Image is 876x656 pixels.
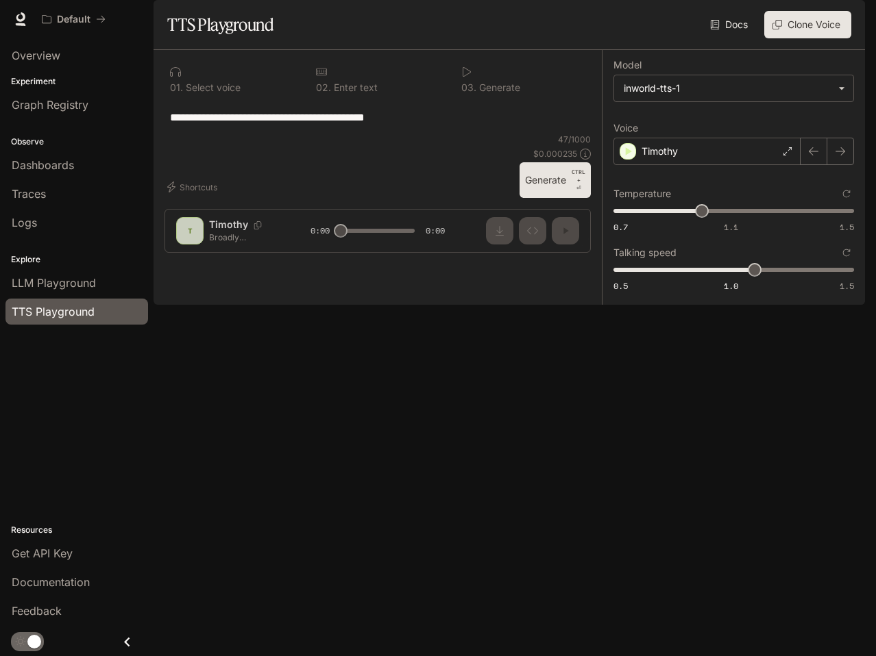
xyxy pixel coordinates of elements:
[165,176,223,198] button: Shortcuts
[613,123,638,133] p: Voice
[170,83,183,92] p: 0 1 .
[707,11,753,38] a: Docs
[840,280,854,292] span: 1.5
[613,248,677,257] p: Talking speed
[724,221,738,233] span: 1.1
[624,81,831,95] div: inworld-tts-1
[331,83,378,92] p: Enter text
[520,162,591,198] button: GenerateCTRL +⏎
[840,221,854,233] span: 1.5
[57,14,90,25] p: Default
[476,83,520,92] p: Generate
[316,83,331,92] p: 0 2 .
[167,11,273,38] h1: TTS Playground
[613,280,628,292] span: 0.5
[183,83,241,92] p: Select voice
[533,148,577,160] p: $ 0.000235
[613,189,671,199] p: Temperature
[642,144,678,158] p: Timothy
[572,168,585,192] p: ⏎
[558,134,591,145] p: 47 / 1000
[613,221,628,233] span: 0.7
[839,245,854,260] button: Reset to default
[461,83,476,92] p: 0 3 .
[613,60,642,70] p: Model
[36,5,112,33] button: All workspaces
[839,186,854,201] button: Reset to default
[764,11,851,38] button: Clone Voice
[724,280,738,292] span: 1.0
[572,168,585,184] p: CTRL +
[614,75,853,101] div: inworld-tts-1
